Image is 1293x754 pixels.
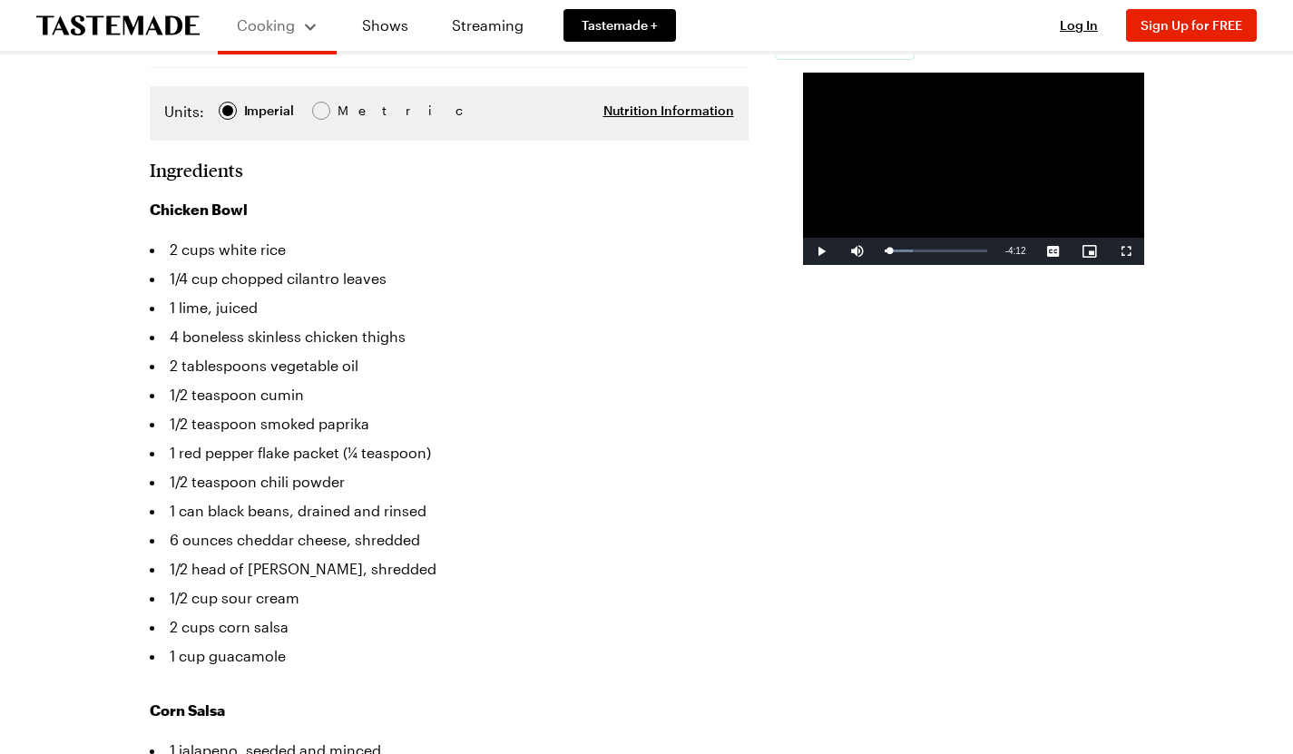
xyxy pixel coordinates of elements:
button: Nutrition Information [603,102,734,120]
li: 2 cups corn salsa [150,612,749,641]
li: 1/2 cup sour cream [150,583,749,612]
li: 1 lime, juiced [150,293,749,322]
a: Tastemade + [563,9,676,42]
label: Units: [164,101,204,122]
li: 1/2 teaspoon cumin [150,380,749,409]
span: Metric [338,101,377,121]
li: 1 cup guacamole [150,641,749,671]
button: Fullscreen [1108,238,1144,265]
li: 2 cups white rice [150,235,749,264]
li: 1/2 head of [PERSON_NAME], shredded [150,554,749,583]
h3: Corn Salsa [150,700,749,721]
video-js: Video Player [803,73,1144,265]
span: Imperial [244,101,296,121]
button: Picture-in-Picture [1072,238,1108,265]
li: 1/2 teaspoon smoked paprika [150,409,749,438]
button: Mute [839,238,876,265]
span: Log In [1060,17,1098,33]
div: Imperial Metric [164,101,376,126]
button: Cooking [236,7,318,44]
span: Tastemade + [582,16,658,34]
button: Sign Up for FREE [1126,9,1257,42]
div: Imperial [244,101,294,121]
span: 4:12 [1008,246,1025,256]
li: 4 boneless skinless chicken thighs [150,322,749,351]
h2: Ingredients [150,159,243,181]
li: 6 ounces cheddar cheese, shredded [150,525,749,554]
li: 1 can black beans, drained and rinsed [150,496,749,525]
li: 2 tablespoons vegetable oil [150,351,749,380]
li: 1/4 cup chopped cilantro leaves [150,264,749,293]
a: To Tastemade Home Page [36,15,200,36]
li: 1/2 teaspoon chili powder [150,467,749,496]
button: Log In [1043,16,1115,34]
div: Metric [338,101,376,121]
li: 1 red pepper flake packet (¼ teaspoon) [150,438,749,467]
button: Play [803,238,839,265]
h3: Chicken Bowl [150,199,749,220]
div: Progress Bar [885,250,987,252]
button: Captions [1035,238,1072,265]
span: Sign Up for FREE [1141,17,1242,33]
span: - [1005,246,1008,256]
span: Cooking [237,16,295,34]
